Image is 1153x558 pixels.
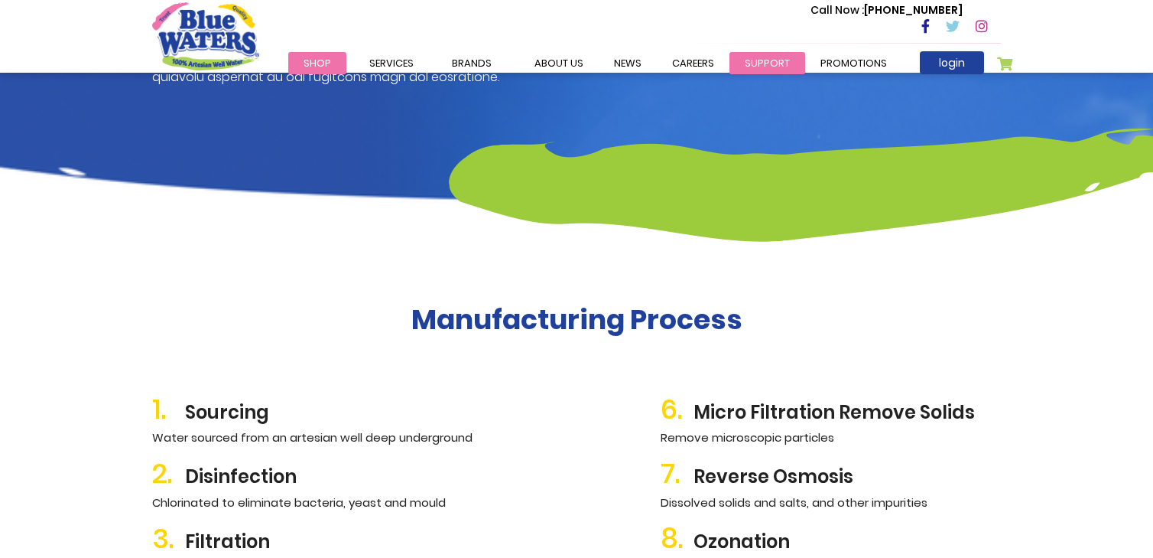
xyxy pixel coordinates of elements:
[661,494,1001,511] p: Dissolved solids and salts, and other impurities
[661,393,1001,426] h2: Micro Filtration Remove Solids
[661,457,1001,490] h2: Reverse Osmosis
[152,457,492,490] h2: Disinfection
[810,2,963,18] p: [PHONE_NUMBER]
[152,522,185,555] span: 3.
[920,51,984,74] a: login
[152,303,1001,336] h2: Manufacturing Process
[304,56,331,70] span: Shop
[152,429,492,445] p: Water sourced from an artesian well deep underground
[152,393,492,426] h2: Sourcing
[599,52,657,74] a: News
[805,52,902,74] a: Promotions
[152,522,492,555] h2: Filtration
[661,457,693,490] span: 7.
[661,522,693,555] span: 8.
[152,2,259,70] a: store logo
[152,393,185,426] span: 1.
[519,52,599,74] a: about us
[661,522,1001,555] h2: Ozonation
[452,56,492,70] span: Brands
[661,393,693,426] span: 6.
[152,494,492,511] p: Chlorinated to eliminate bacteria, yeast and mould
[729,52,805,74] a: support
[657,52,729,74] a: careers
[810,2,864,18] span: Call Now :
[661,429,1001,445] p: Remove microscopic particles
[152,457,185,490] span: 2.
[369,56,414,70] span: Services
